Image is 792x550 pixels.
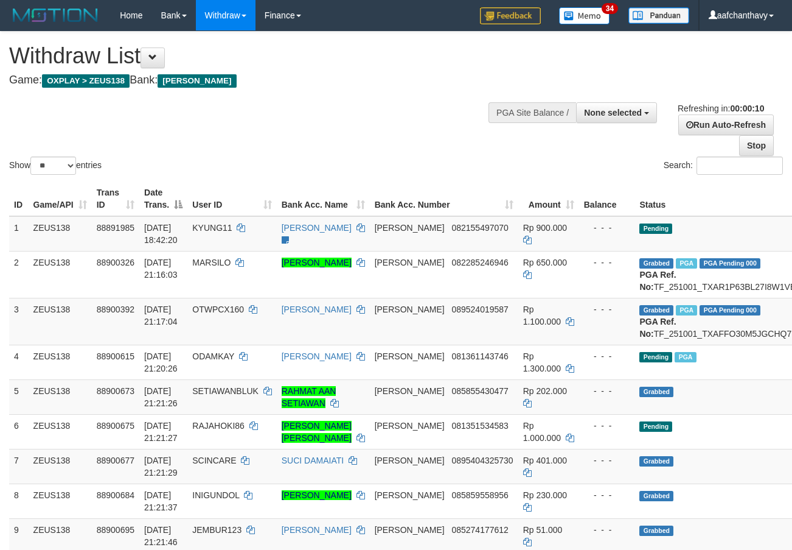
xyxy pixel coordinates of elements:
span: Rp 900.000 [523,223,567,233]
div: - - - [584,385,630,397]
th: Date Trans.: activate to sort column descending [139,182,187,216]
td: ZEUS138 [29,414,92,449]
span: JEMBUR123 [192,525,241,535]
span: [PERSON_NAME] [375,386,445,396]
span: Rp 51.000 [523,525,563,535]
a: [PERSON_NAME] [282,223,352,233]
td: ZEUS138 [29,379,92,414]
span: 88900675 [97,421,134,431]
div: - - - [584,350,630,362]
strong: 00:00:10 [730,104,764,113]
a: SUCI DAMAIATI [282,456,344,465]
span: Grabbed [639,456,673,467]
span: Copy 0895404325730 to clipboard [451,456,513,465]
span: SCINCARE [192,456,236,465]
a: [PERSON_NAME] [282,351,352,361]
span: Copy 085859558956 to clipboard [451,490,508,500]
span: Rp 1.000.000 [523,421,561,443]
span: Rp 230.000 [523,490,567,500]
span: 88900392 [97,305,134,314]
span: ODAMKAY [192,351,234,361]
a: [PERSON_NAME] [282,490,352,500]
td: 7 [9,449,29,484]
span: 88900684 [97,490,134,500]
th: User ID: activate to sort column ascending [187,182,276,216]
td: 2 [9,251,29,298]
td: ZEUS138 [29,251,92,298]
img: Button%20Memo.svg [559,7,610,24]
span: [DATE] 21:17:04 [144,305,178,326]
span: Copy 081351534583 to clipboard [451,421,508,431]
span: [PERSON_NAME] [375,456,445,465]
td: 3 [9,298,29,345]
div: - - - [584,420,630,432]
label: Search: [664,157,783,175]
td: 8 [9,484,29,518]
span: Copy 081361143746 to clipboard [451,351,508,361]
span: 88900673 [97,386,134,396]
span: Marked by aafchomsokheang [675,352,696,362]
span: INIGUNDOL [192,490,239,500]
span: OXPLAY > ZEUS138 [42,74,130,88]
td: 5 [9,379,29,414]
input: Search: [696,157,783,175]
td: 4 [9,345,29,379]
span: 88900615 [97,351,134,361]
span: 34 [602,3,618,14]
span: [DATE] 18:42:20 [144,223,178,245]
span: Copy 085274177612 to clipboard [451,525,508,535]
span: Rp 202.000 [523,386,567,396]
span: [PERSON_NAME] [375,525,445,535]
span: None selected [584,108,642,118]
span: PGA Pending [700,258,760,269]
h1: Withdraw List [9,44,516,68]
span: Rp 1.300.000 [523,351,561,373]
span: [PERSON_NAME] [375,223,445,233]
span: 88900677 [97,456,134,465]
span: RAJAHOKI86 [192,421,245,431]
div: - - - [584,489,630,501]
span: Refreshing in: [678,104,764,113]
span: [DATE] 21:21:46 [144,525,178,547]
div: PGA Site Balance / [488,102,576,123]
th: Trans ID: activate to sort column ascending [92,182,139,216]
span: [DATE] 21:21:26 [144,386,178,408]
span: Pending [639,224,672,234]
span: Rp 401.000 [523,456,567,465]
span: [PERSON_NAME] [158,74,236,88]
a: Stop [739,135,774,156]
span: Grabbed [639,258,673,269]
span: [PERSON_NAME] [375,305,445,314]
th: Game/API: activate to sort column ascending [29,182,92,216]
th: Bank Acc. Name: activate to sort column ascending [277,182,370,216]
th: Amount: activate to sort column ascending [518,182,579,216]
div: - - - [584,303,630,316]
label: Show entries [9,157,102,175]
h4: Game: Bank: [9,74,516,86]
img: panduan.png [628,7,689,24]
span: [DATE] 21:21:29 [144,456,178,478]
span: 88891985 [97,223,134,233]
span: Copy 082285246946 to clipboard [451,258,508,267]
td: ZEUS138 [29,216,92,252]
span: SETIAWANBLUK [192,386,259,396]
span: [PERSON_NAME] [375,351,445,361]
a: Run Auto-Refresh [678,115,774,135]
td: ZEUS138 [29,298,92,345]
td: ZEUS138 [29,449,92,484]
span: 88900695 [97,525,134,535]
span: 88900326 [97,258,134,267]
b: PGA Ref. No: [639,317,676,339]
a: [PERSON_NAME] [282,305,352,314]
a: [PERSON_NAME] [PERSON_NAME] [282,421,352,443]
div: - - - [584,524,630,536]
span: [PERSON_NAME] [375,490,445,500]
a: [PERSON_NAME] [282,258,352,267]
span: [DATE] 21:21:37 [144,490,178,512]
span: [PERSON_NAME] [375,421,445,431]
span: Grabbed [639,387,673,397]
td: 6 [9,414,29,449]
span: Copy 085855430477 to clipboard [451,386,508,396]
span: [PERSON_NAME] [375,258,445,267]
div: - - - [584,222,630,234]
